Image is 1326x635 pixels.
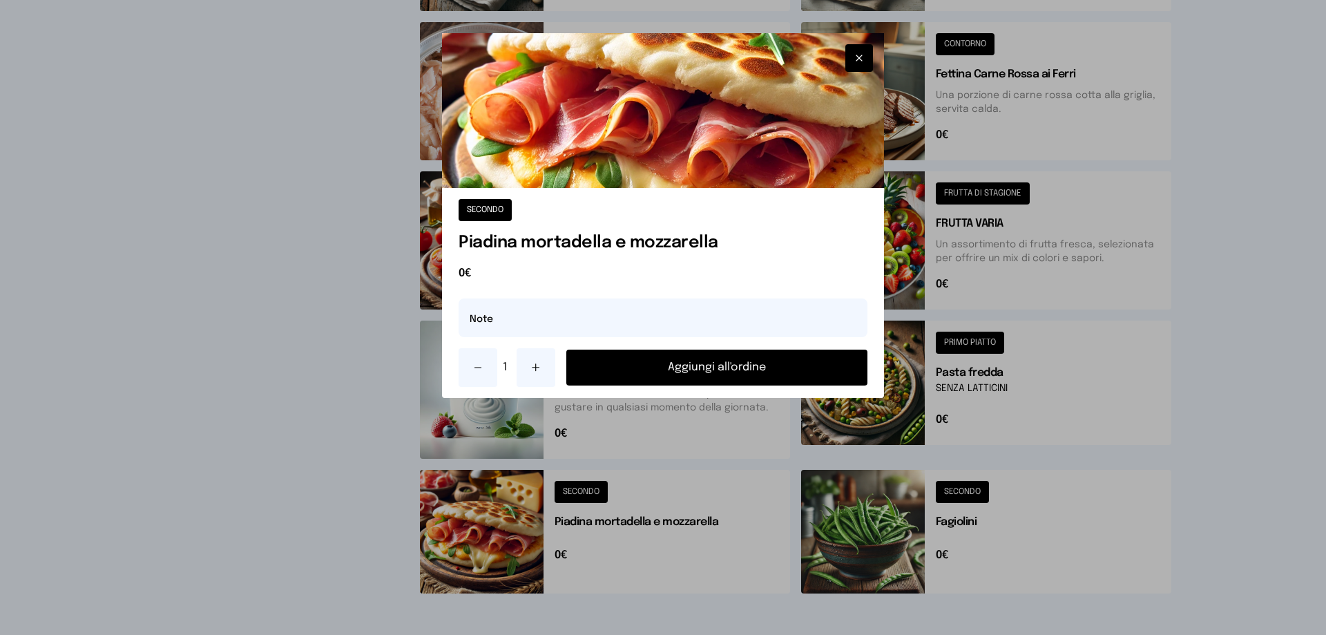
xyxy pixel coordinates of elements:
[459,232,867,254] h1: Piadina mortadella e mozzarella
[442,33,884,188] img: Piadina mortadella e mozzarella
[459,265,867,282] span: 0€
[566,350,867,386] button: Aggiungi all'ordine
[503,359,511,376] span: 1
[459,199,512,221] button: SECONDO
